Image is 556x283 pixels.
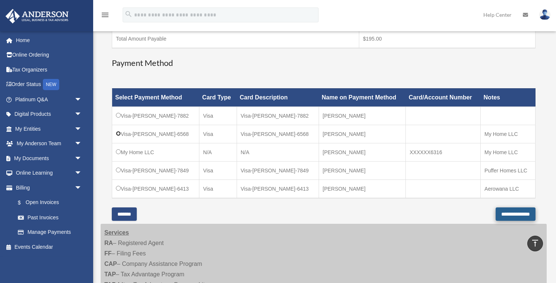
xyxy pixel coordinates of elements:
[101,13,110,19] a: menu
[3,9,71,23] img: Anderson Advisors Platinum Portal
[75,151,89,166] span: arrow_drop_down
[22,198,26,207] span: $
[112,29,359,48] td: Total Amount Payable
[481,179,536,198] td: Aerowana LLC
[75,121,89,137] span: arrow_drop_down
[237,143,319,161] td: N/A
[5,107,93,122] a: Digital Productsarrow_drop_down
[319,179,406,198] td: [PERSON_NAME]
[406,143,481,161] td: XXXXXX6316
[112,88,199,106] th: Select Payment Method
[10,225,89,240] a: Manage Payments
[527,236,543,251] a: vertical_align_top
[319,106,406,125] td: [PERSON_NAME]
[237,106,319,125] td: Visa-[PERSON_NAME]-7882
[5,48,93,63] a: Online Ordering
[75,180,89,195] span: arrow_drop_down
[539,9,550,20] img: User Pic
[112,57,536,69] h3: Payment Method
[75,92,89,107] span: arrow_drop_down
[5,239,93,254] a: Events Calendar
[124,10,133,18] i: search
[199,161,237,179] td: Visa
[104,250,112,257] strong: FF
[104,261,117,267] strong: CAP
[43,79,59,90] div: NEW
[319,88,406,106] th: Name on Payment Method
[319,125,406,143] td: [PERSON_NAME]
[406,88,481,106] th: Card/Account Number
[237,125,319,143] td: Visa-[PERSON_NAME]-6568
[199,88,237,106] th: Card Type
[199,106,237,125] td: Visa
[5,151,93,166] a: My Documentsarrow_drop_down
[5,166,93,181] a: Online Learningarrow_drop_down
[5,136,93,151] a: My Anderson Teamarrow_drop_down
[237,161,319,179] td: Visa-[PERSON_NAME]-7849
[199,125,237,143] td: Visa
[104,271,116,277] strong: TAP
[481,88,536,106] th: Notes
[481,125,536,143] td: My Home LLC
[5,62,93,77] a: Tax Organizers
[75,107,89,122] span: arrow_drop_down
[199,179,237,198] td: Visa
[75,166,89,181] span: arrow_drop_down
[319,143,406,161] td: [PERSON_NAME]
[481,161,536,179] td: Puffer Homes LLC
[10,195,86,210] a: $Open Invoices
[104,229,129,236] strong: Services
[359,29,535,48] td: $195.00
[112,143,199,161] td: My Home LLC
[112,179,199,198] td: Visa-[PERSON_NAME]-6413
[5,92,93,107] a: Platinum Q&Aarrow_drop_down
[531,239,540,248] i: vertical_align_top
[481,143,536,161] td: My Home LLC
[199,143,237,161] td: N/A
[5,33,93,48] a: Home
[112,125,199,143] td: Visa-[PERSON_NAME]-6568
[112,106,199,125] td: Visa-[PERSON_NAME]-7882
[101,10,110,19] i: menu
[10,210,89,225] a: Past Invoices
[5,180,89,195] a: Billingarrow_drop_down
[104,240,113,246] strong: RA
[319,161,406,179] td: [PERSON_NAME]
[237,179,319,198] td: Visa-[PERSON_NAME]-6413
[112,161,199,179] td: Visa-[PERSON_NAME]-7849
[5,77,93,92] a: Order StatusNEW
[5,121,93,136] a: My Entitiesarrow_drop_down
[75,136,89,152] span: arrow_drop_down
[237,88,319,106] th: Card Description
